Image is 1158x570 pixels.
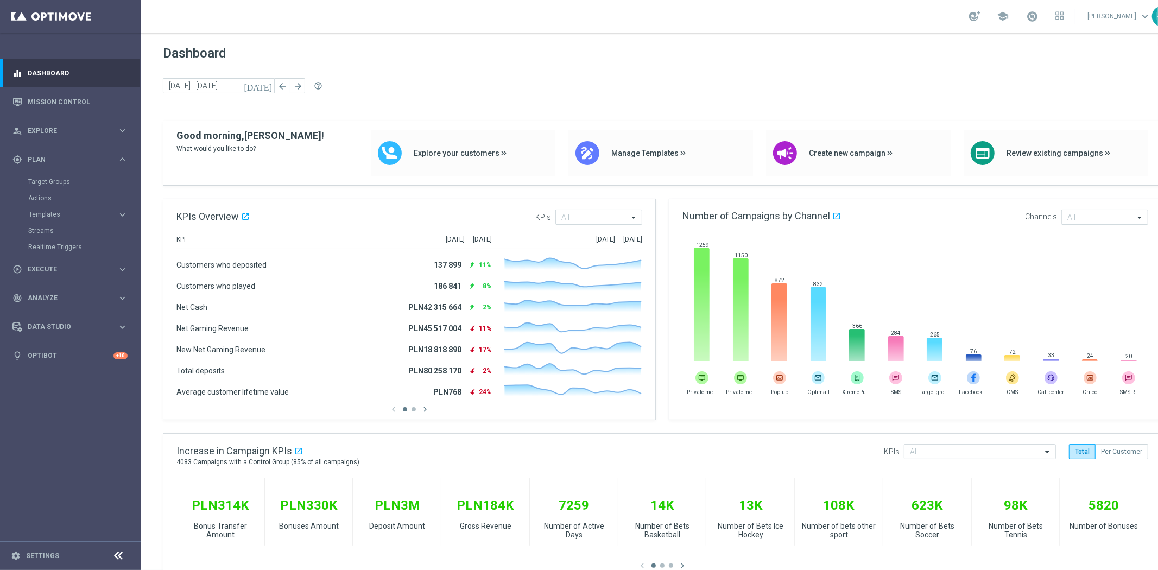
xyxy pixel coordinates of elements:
[12,322,117,332] div: Data Studio
[12,264,22,274] i: play_circle_outline
[28,87,128,116] a: Mission Control
[1139,10,1151,22] span: keyboard_arrow_down
[28,178,113,186] a: Target Groups
[12,98,128,106] button: Mission Control
[12,351,22,360] i: lightbulb
[1086,8,1152,24] a: [PERSON_NAME]keyboard_arrow_down
[12,126,117,136] div: Explore
[26,553,59,559] a: Settings
[12,351,128,360] button: lightbulb Optibot +10
[28,210,128,219] button: Templates keyboard_arrow_right
[28,226,113,235] a: Streams
[117,125,128,136] i: keyboard_arrow_right
[12,341,128,370] div: Optibot
[997,10,1009,22] span: school
[12,87,128,116] div: Mission Control
[11,551,21,561] i: settings
[12,265,128,274] button: play_circle_outline Execute keyboard_arrow_right
[29,211,117,218] div: Templates
[12,155,117,164] div: Plan
[28,243,113,251] a: Realtime Triggers
[28,190,140,206] div: Actions
[28,59,128,87] a: Dashboard
[28,206,140,223] div: Templates
[12,155,22,164] i: gps_fixed
[117,264,128,275] i: keyboard_arrow_right
[28,341,113,370] a: Optibot
[12,59,128,87] div: Dashboard
[29,211,106,218] span: Templates
[28,128,117,134] span: Explore
[113,352,128,359] div: +10
[12,155,128,164] button: gps_fixed Plan keyboard_arrow_right
[12,264,117,274] div: Execute
[28,156,117,163] span: Plan
[12,68,22,78] i: equalizer
[12,126,128,135] button: person_search Explore keyboard_arrow_right
[28,223,140,239] div: Streams
[12,322,128,331] button: Data Studio keyboard_arrow_right
[12,293,117,303] div: Analyze
[12,294,128,302] button: track_changes Analyze keyboard_arrow_right
[12,69,128,78] button: equalizer Dashboard
[117,293,128,303] i: keyboard_arrow_right
[12,126,22,136] i: person_search
[28,239,140,255] div: Realtime Triggers
[117,210,128,220] i: keyboard_arrow_right
[117,154,128,164] i: keyboard_arrow_right
[28,295,117,301] span: Analyze
[28,174,140,190] div: Target Groups
[117,322,128,332] i: keyboard_arrow_right
[28,324,117,330] span: Data Studio
[28,266,117,273] span: Execute
[28,194,113,202] a: Actions
[12,293,22,303] i: track_changes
